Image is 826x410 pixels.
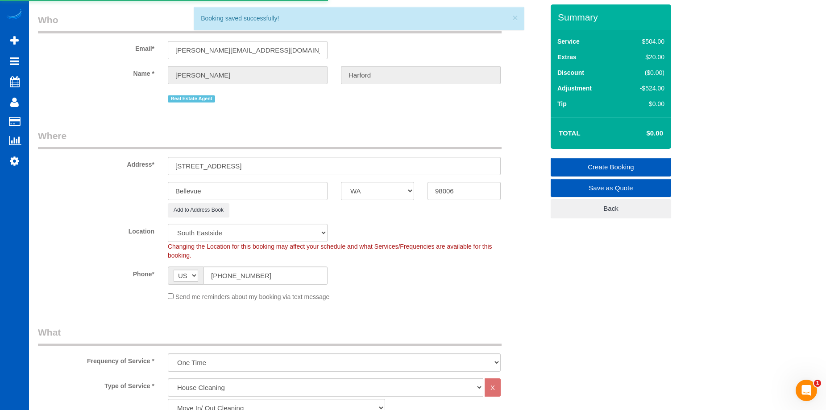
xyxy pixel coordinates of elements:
span: Real Estate Agent [168,95,215,102]
label: Name * [31,66,161,78]
input: Last Name* [341,66,501,84]
legend: What [38,326,502,346]
h4: $0.00 [620,130,663,137]
label: Discount [557,68,584,77]
legend: Who [38,13,502,33]
input: Email* [168,41,328,59]
label: Service [557,37,580,46]
a: Create Booking [551,158,671,176]
label: Extras [557,53,577,61]
span: Changing the Location for this booking may affect your schedule and what Services/Frequencies are... [168,243,492,259]
h3: Summary [558,12,667,22]
input: First Name* [168,66,328,84]
label: Adjustment [557,84,592,93]
a: Back [551,199,671,218]
button: × [512,13,518,22]
input: Phone* [203,266,328,285]
button: Add to Address Book [168,203,229,217]
strong: Total [559,129,581,137]
label: Email* [31,41,161,53]
div: $0.00 [621,99,664,108]
iframe: Intercom live chat [796,380,817,401]
span: Send me reminders about my booking via text message [175,293,330,300]
div: -$524.00 [621,84,664,93]
div: Booking saved successfully! [201,14,517,23]
div: ($0.00) [621,68,664,77]
legend: Where [38,129,502,149]
label: Tip [557,99,567,108]
label: Frequency of Service * [31,353,161,365]
a: Save as Quote [551,179,671,197]
label: Address* [31,157,161,169]
input: Zip Code* [428,182,501,200]
span: 1 [814,380,821,387]
div: $504.00 [621,37,664,46]
label: Location [31,224,161,236]
label: Type of Service * [31,378,161,390]
label: Phone* [31,266,161,279]
img: Automaid Logo [5,9,23,21]
div: $20.00 [621,53,664,61]
input: City* [168,182,328,200]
